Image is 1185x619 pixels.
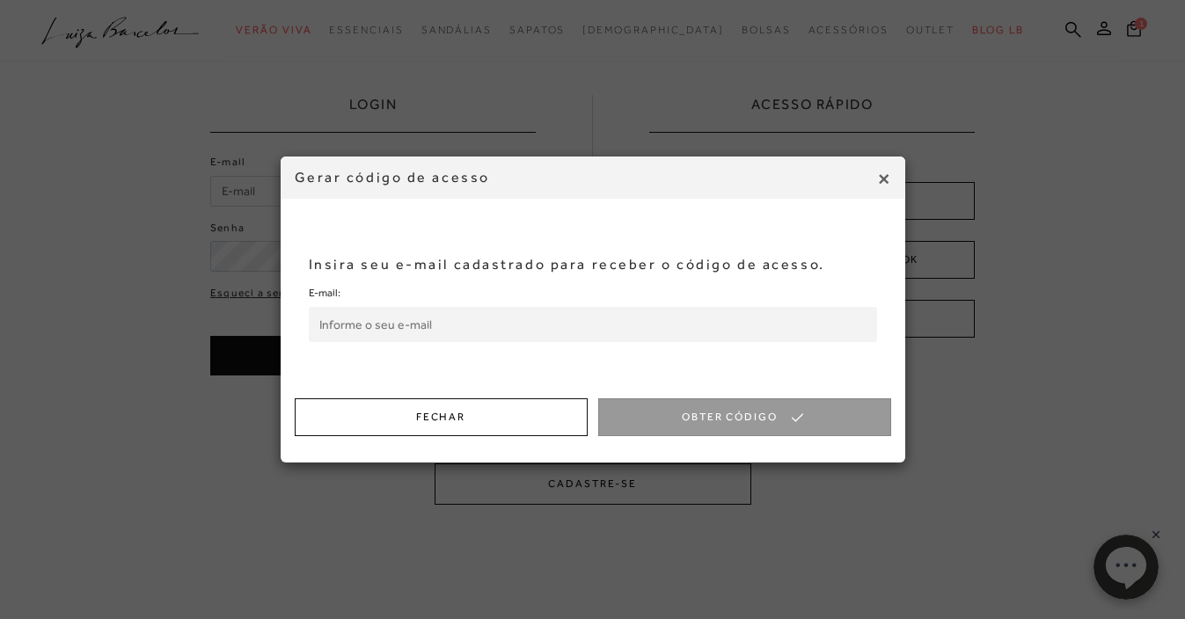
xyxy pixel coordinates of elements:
[309,284,340,302] label: E-mail:
[295,398,588,436] button: Fechar
[598,398,891,436] button: Obter Código
[295,168,891,187] h4: Gerar código de acesso
[309,307,877,342] input: Informe o seu e-mail
[876,163,891,194] span: ×
[309,255,877,274] p: Insira seu e-mail cadastrado para receber o código de acesso.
